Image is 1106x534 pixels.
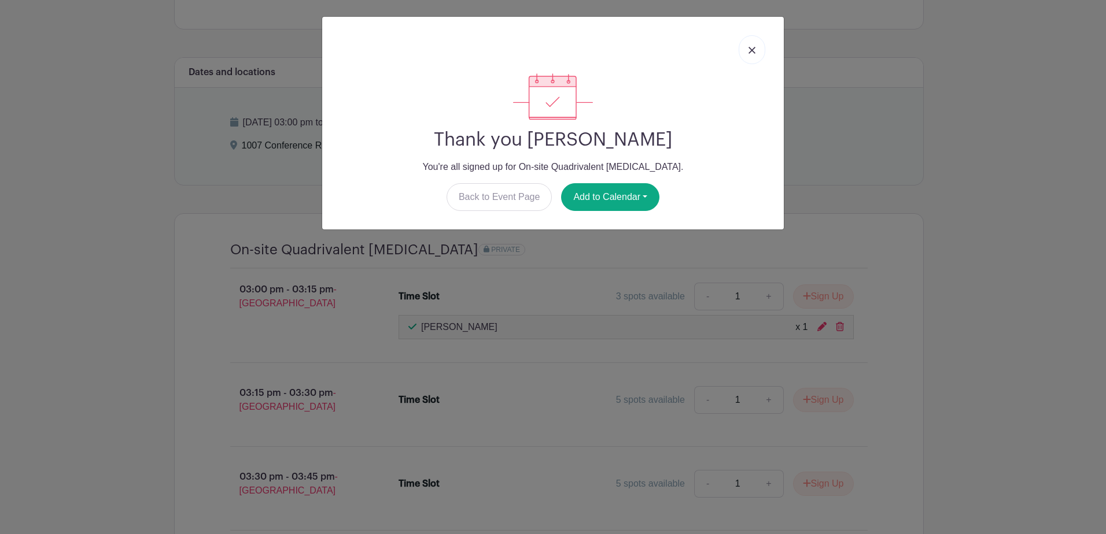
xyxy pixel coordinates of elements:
[749,47,755,54] img: close_button-5f87c8562297e5c2d7936805f587ecaba9071eb48480494691a3f1689db116b3.svg
[331,129,775,151] h2: Thank you [PERSON_NAME]
[561,183,659,211] button: Add to Calendar
[513,73,593,120] img: signup_complete-c468d5dda3e2740ee63a24cb0ba0d3ce5d8a4ecd24259e683200fb1569d990c8.svg
[331,160,775,174] p: You're all signed up for On-site Quadrivalent [MEDICAL_DATA].
[447,183,552,211] a: Back to Event Page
